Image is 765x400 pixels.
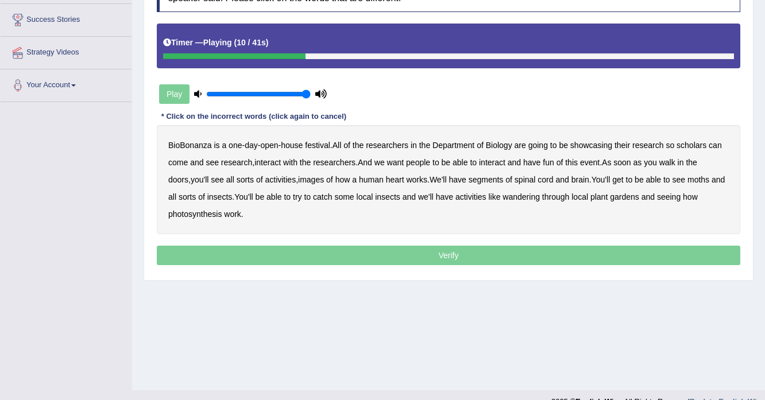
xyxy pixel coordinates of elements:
b: through [542,192,569,201]
b: work [224,209,241,219]
b: have [436,192,453,201]
b: to [432,158,439,167]
b: 10 / 41s [237,38,266,47]
b: going [528,141,548,150]
div: - - - . , . . , , . . . . [157,125,740,234]
b: wandering [503,192,540,201]
b: and [508,158,521,167]
b: we [374,158,385,167]
b: and [190,158,203,167]
h5: Timer — [163,38,268,47]
a: Strategy Videos [1,37,132,65]
b: have [449,175,466,184]
b: the [300,158,311,167]
b: you [644,158,657,167]
b: researchers [313,158,356,167]
div: * Click on the incorrect words (click again to cancel) [157,111,351,122]
b: how [683,192,698,201]
b: as [633,158,642,167]
b: able [646,175,661,184]
b: the [686,158,697,167]
b: one [229,141,242,150]
b: a [222,141,226,150]
b: interact [479,158,505,167]
b: interact [254,158,281,167]
b: in [411,141,417,150]
b: Department [432,141,474,150]
b: event [580,158,600,167]
b: local [571,192,588,201]
b: activities [265,175,296,184]
b: local [357,192,373,201]
b: human [359,175,384,184]
b: showcasing [570,141,612,150]
b: try [293,192,302,201]
b: of [256,175,263,184]
b: cord [538,175,553,184]
b: Playing [203,38,232,47]
b: all [168,192,176,201]
b: catch [313,192,332,201]
b: researchers [366,141,408,150]
b: with [283,158,297,167]
b: of [557,158,563,167]
b: insects [207,192,233,201]
b: of [477,141,484,150]
b: insects [375,192,400,201]
b: and [403,192,416,201]
b: of [326,175,333,184]
b: to [663,175,670,184]
b: come [168,158,188,167]
b: able [266,192,281,201]
b: doors [168,175,188,184]
b: some [334,192,354,201]
b: ) [266,38,269,47]
b: of [198,192,205,201]
b: their [615,141,630,150]
b: spinal [515,175,536,184]
b: house [281,141,303,150]
b: of [505,175,512,184]
b: the [419,141,430,150]
b: and [642,192,655,201]
a: Success Stories [1,4,132,33]
b: we'll [418,192,434,201]
b: want [387,158,404,167]
b: all [226,175,234,184]
b: and [555,175,569,184]
b: to [284,192,291,201]
b: sorts [237,175,254,184]
b: soon [613,158,631,167]
b: so [666,141,674,150]
b: brain [571,175,589,184]
b: research [221,158,252,167]
b: have [523,158,540,167]
b: in [678,158,684,167]
b: ( [234,38,237,47]
b: walk [659,158,675,167]
b: be [559,141,568,150]
b: a [352,175,357,184]
b: be [635,175,644,184]
b: activities [455,192,486,201]
b: seeing [657,192,681,201]
b: can [709,141,722,150]
b: of [343,141,350,150]
b: You'll [234,192,253,201]
b: get [612,175,623,184]
b: to [470,158,477,167]
b: research [632,141,663,150]
b: festival [305,141,330,150]
b: photosynthesis [168,209,222,219]
b: segments [469,175,504,184]
b: sorts [179,192,196,201]
b: are [515,141,526,150]
b: As [602,158,611,167]
b: be [256,192,265,201]
b: see [673,175,686,184]
b: fun [543,158,554,167]
b: scholars [677,141,706,150]
b: to [626,175,633,184]
b: able [453,158,467,167]
b: You'll [592,175,611,184]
